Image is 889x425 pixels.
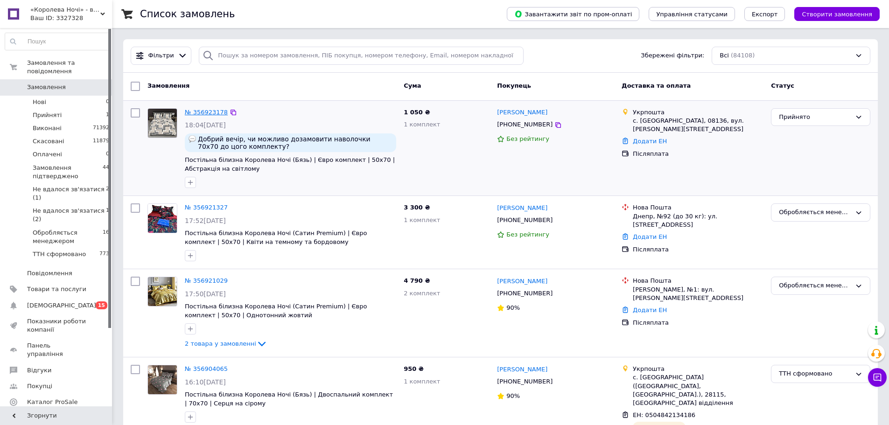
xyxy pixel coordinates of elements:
span: Фільтри [148,51,174,60]
span: [PHONE_NUMBER] [497,290,553,297]
span: 1 комплект [404,378,440,385]
span: ТТН сформовано [33,250,86,258]
button: Завантажити звіт по пром-оплаті [507,7,639,21]
span: Добрий вечір, чи можливо дозамовити наволочки 70х70 до цого комплекту? [198,135,392,150]
span: Експорт [752,11,778,18]
span: 17:52[DATE] [185,217,226,224]
span: Нові [33,98,46,106]
img: Фото товару [148,365,177,394]
span: 1 комплект [404,216,440,223]
div: с. [GEOGRAPHIC_DATA], 08136, вул. [PERSON_NAME][STREET_ADDRESS] [633,117,763,133]
a: 2 товара у замовленні [185,340,267,347]
a: Постільна білизна Королева Ночі (Бязь) | Двоспальний комплект | 70х70 | Серця на сірому [185,391,393,407]
span: 3 300 ₴ [404,204,430,211]
span: [DEMOGRAPHIC_DATA] [27,301,96,310]
span: 90% [506,304,520,311]
div: Нова Пошта [633,277,763,285]
span: 4 790 ₴ [404,277,430,284]
img: Фото товару [148,277,177,306]
a: Додати ЕН [633,233,667,240]
span: Доставка та оплата [622,82,691,89]
span: 44 [103,164,109,181]
span: Покупці [27,382,52,390]
a: № 356904065 [185,365,228,372]
span: 2 [106,185,109,202]
div: Обробляється менеджером [779,281,851,291]
span: Без рейтингу [506,231,549,238]
a: Постільна білизна Королева Ночі (Сатин Premium) | Євро комплект | 50х70 | Однотонний жовтий [185,303,367,319]
span: 18:04[DATE] [185,121,226,129]
span: Постільна білизна Королева Ночі (Бязь) | Євро комплект | 50х70 | Абстракція на світлому [185,156,395,172]
div: Ваш ID: 3327328 [30,14,112,22]
span: 2 комплект [404,290,440,297]
span: Скасовані [33,137,64,146]
span: ЕН: 0504842134186 [633,411,695,418]
button: Експорт [744,7,785,21]
span: 17:50[DATE] [185,290,226,298]
span: [PHONE_NUMBER] [497,216,553,223]
span: Прийняті [33,111,62,119]
span: Замовлення підтверджено [33,164,103,181]
a: № 356923178 [185,109,228,116]
a: Фото товару [147,203,177,233]
div: Післяплата [633,150,763,158]
span: Замовлення [27,83,66,91]
div: [PERSON_NAME], №1: вул. [PERSON_NAME][STREET_ADDRESS] [633,286,763,302]
span: Відгуки [27,366,51,375]
a: Фото товару [147,365,177,395]
span: Товари та послуги [27,285,86,293]
span: 0 [106,150,109,159]
a: Постільна білизна Королева Ночі (Сатин Premium) | Євро комплект | 50х70 | Квіти на темному та бор... [185,230,367,245]
span: 90% [506,392,520,399]
span: 16 [103,229,109,245]
button: Створити замовлення [794,7,880,21]
span: Замовлення [147,82,189,89]
div: Післяплата [633,245,763,254]
span: Управління статусами [656,11,728,18]
a: Створити замовлення [785,10,880,17]
span: Завантажити звіт по пром-оплаті [514,10,632,18]
a: Фото товару [147,108,177,138]
span: Виконані [33,124,62,132]
span: Оплачені [33,150,62,159]
button: Чат з покупцем [868,368,887,387]
a: Додати ЕН [633,138,667,145]
span: 1 050 ₴ [404,109,430,116]
img: :speech_balloon: [189,135,196,143]
span: [PHONE_NUMBER] [497,121,553,128]
a: [PERSON_NAME] [497,204,547,213]
span: Статус [771,82,794,89]
span: Створити замовлення [802,11,872,18]
span: Cума [404,82,421,89]
span: 773 [99,250,109,258]
div: Прийнято [779,112,851,122]
span: 2 товара у замовленні [185,340,256,347]
input: Пошук [5,33,110,50]
span: 1 комплект [404,121,440,128]
input: Пошук за номером замовлення, ПІБ покупця, номером телефону, Email, номером накладної [199,47,524,65]
span: Каталог ProSale [27,398,77,406]
div: Укрпошта [633,365,763,373]
span: Всі [720,51,729,60]
button: Управління статусами [649,7,735,21]
a: № 356921029 [185,277,228,284]
span: Обробляється менеджером [33,229,103,245]
img: Фото товару [148,204,177,233]
a: № 356921327 [185,204,228,211]
div: Днепр, №92 (до 30 кг): ул. [STREET_ADDRESS] [633,212,763,229]
span: [PHONE_NUMBER] [497,378,553,385]
span: Повідомлення [27,269,72,278]
span: 71392 [93,124,109,132]
a: [PERSON_NAME] [497,365,547,374]
span: 0 [106,98,109,106]
span: (84108) [731,52,755,59]
span: Панель управління [27,341,86,358]
span: Збережені фільтри: [641,51,704,60]
span: 16:10[DATE] [185,378,226,386]
span: «Королева Ночі» - виробник постільної білизни в Україні [30,6,100,14]
h1: Список замовлень [140,8,235,20]
span: 950 ₴ [404,365,424,372]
